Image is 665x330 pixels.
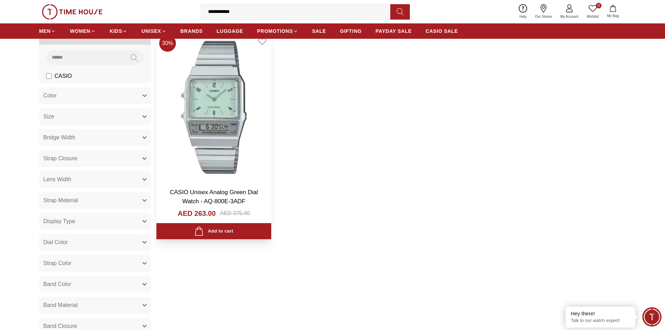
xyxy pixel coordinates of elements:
[517,14,530,19] span: Help
[39,171,151,188] button: Lens Width
[217,25,243,37] a: LUGGAGE
[340,28,362,35] span: GIFTING
[70,25,96,37] a: WOMEN
[110,28,122,35] span: KIDS
[39,213,151,230] button: Display Type
[426,28,458,35] span: CASIO SALE
[156,32,271,182] img: CASIO Unisex Analog Green Dial Watch - AQ-800E-3ADF
[42,4,103,20] img: ...
[141,25,166,37] a: UNISEX
[180,25,203,37] a: BRANDS
[426,25,458,37] a: CASIO SALE
[340,25,362,37] a: GIFTING
[170,189,258,205] a: CASIO Unisex Analog Green Dial Watch - AQ-800E-3ADF
[178,208,216,218] h4: AED 263.00
[571,318,630,324] p: Talk to our watch expert!
[39,150,151,167] button: Strap Closure
[376,25,412,37] a: PAYDAY SALE
[583,3,603,21] a: 0Wishlist
[180,28,203,35] span: BRANDS
[39,276,151,293] button: Band Color
[194,227,233,236] div: Add to cart
[54,72,72,80] span: CASIO
[257,28,293,35] span: PROMOTIONS
[39,108,151,125] button: Size
[39,297,151,314] button: Band Material
[39,87,151,104] button: Color
[43,196,78,205] span: Strap Material
[39,255,151,272] button: Strap Color
[110,25,127,37] a: KIDS
[43,175,71,184] span: Lens Width
[159,35,176,52] span: 30 %
[571,310,630,317] div: Hey there!
[596,3,601,8] span: 0
[220,209,250,218] div: AED 375.00
[156,223,271,240] button: Add to cart
[312,28,326,35] span: SALE
[531,3,556,21] a: Our Stores
[515,3,531,21] a: Help
[39,192,151,209] button: Strap Material
[557,14,581,19] span: My Account
[43,112,54,121] span: Size
[642,307,662,327] div: Chat Widget
[43,133,75,142] span: Bridge Width
[39,234,151,251] button: Dial Color
[532,14,555,19] span: Our Stores
[43,259,72,267] span: Strap Color
[39,129,151,146] button: Bridge Width
[43,217,75,226] span: Display Type
[376,28,412,35] span: PAYDAY SALE
[43,91,57,100] span: Color
[43,154,77,163] span: Strap Closure
[584,14,601,19] span: Wishlist
[312,25,326,37] a: SALE
[603,3,623,20] button: My Bag
[39,25,56,37] a: MEN
[141,28,161,35] span: UNISEX
[217,28,243,35] span: LUGGAGE
[46,73,52,79] input: CASIO
[39,28,51,35] span: MEN
[43,280,71,288] span: Band Color
[43,301,78,309] span: Band Material
[43,238,68,247] span: Dial Color
[70,28,90,35] span: WOMEN
[257,25,298,37] a: PROMOTIONS
[604,13,622,19] span: My Bag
